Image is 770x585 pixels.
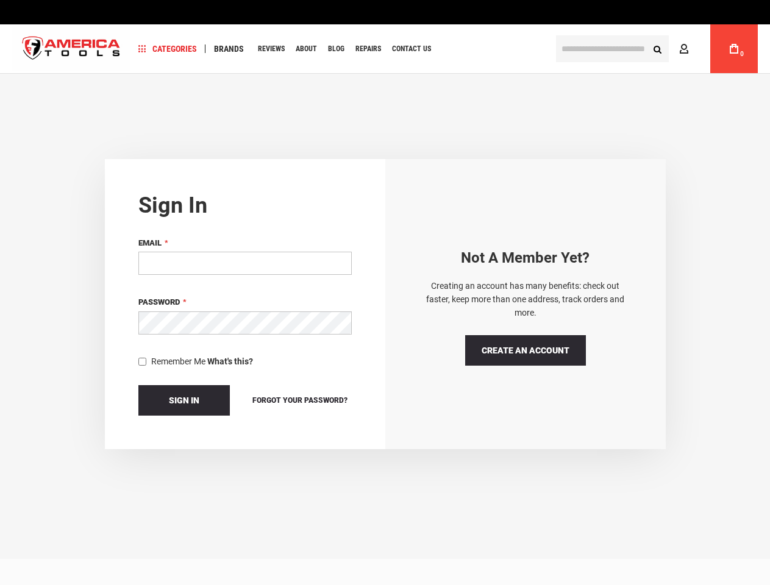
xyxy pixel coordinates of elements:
[328,45,344,52] span: Blog
[722,24,746,73] a: 0
[290,41,323,57] a: About
[138,385,230,416] button: Sign In
[387,41,437,57] a: Contact Us
[461,249,590,266] strong: Not a Member yet?
[138,44,197,53] span: Categories
[138,297,180,307] span: Password
[419,279,632,320] p: Creating an account has many benefits: check out faster, keep more than one address, track orders...
[355,45,381,52] span: Repairs
[12,26,130,72] img: America Tools
[209,41,249,57] a: Brands
[350,41,387,57] a: Repairs
[296,45,317,52] span: About
[323,41,350,57] a: Blog
[138,238,162,247] span: Email
[646,37,669,60] button: Search
[740,51,744,57] span: 0
[392,45,431,52] span: Contact Us
[12,26,130,72] a: store logo
[214,44,244,53] span: Brands
[138,193,207,218] strong: Sign in
[252,41,290,57] a: Reviews
[252,396,348,405] span: Forgot Your Password?
[248,394,352,407] a: Forgot Your Password?
[465,335,586,366] a: Create an Account
[207,356,253,366] strong: What's this?
[482,346,569,355] span: Create an Account
[169,395,199,405] span: Sign In
[258,45,285,52] span: Reviews
[151,356,205,366] span: Remember Me
[133,41,202,57] a: Categories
